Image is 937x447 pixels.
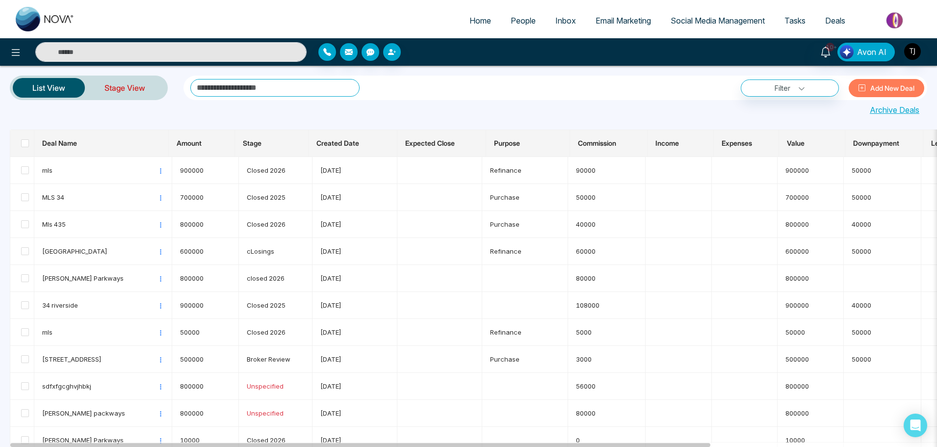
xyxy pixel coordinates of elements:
[180,247,204,255] span: 600000
[576,301,599,309] span: 108000
[785,436,805,444] span: 10000
[576,247,596,255] span: 60000
[247,193,286,201] span: Closed 2025
[785,247,809,255] span: 600000
[576,436,580,444] span: 0
[785,166,809,174] span: 900000
[853,139,899,147] span: Downpayment
[741,79,839,97] a: Filter
[320,301,341,309] span: [DATE]
[837,43,895,61] button: Avon AI
[655,139,679,147] span: Income
[247,247,274,255] span: cLosings
[785,328,805,336] span: 50000
[576,382,596,390] span: 56000
[852,220,871,228] span: 40000
[785,382,809,390] span: 800000
[576,274,596,282] span: 80000
[180,328,200,336] span: 50000
[42,165,158,175] span: mls
[785,274,809,282] span: 800000
[42,246,158,256] span: [GEOGRAPHIC_DATA]
[180,220,204,228] span: 800000
[490,247,521,255] span: Refinance
[42,327,158,337] span: mls
[852,193,871,201] span: 50000
[180,274,204,282] span: 800000
[814,43,837,60] a: 10+
[42,300,158,310] span: 34 riverside
[576,328,592,336] span: 5000
[576,355,592,363] span: 3000
[596,16,651,26] span: Email Marketing
[42,381,158,391] span: sdfxfgcghvjhbkj
[320,355,341,363] span: [DATE]
[576,220,596,228] span: 40000
[42,192,158,202] span: MLS 34
[320,328,341,336] span: [DATE]
[490,328,521,336] span: Refinance
[180,301,204,309] span: 900000
[490,166,521,174] span: Refinance
[578,139,616,147] span: Commission
[460,11,501,30] a: Home
[42,354,158,364] span: [STREET_ADDRESS]
[180,355,204,363] span: 500000
[247,382,284,390] span: Unspecified
[511,16,536,26] span: People
[815,11,855,30] a: Deals
[576,193,596,201] span: 50000
[787,139,805,147] span: Value
[546,11,586,30] a: Inbox
[247,274,285,282] span: closed 2026
[247,436,286,444] span: Closed 2026
[576,166,596,174] span: 90000
[42,408,158,418] span: [PERSON_NAME] packways
[785,301,809,309] span: 900000
[852,247,871,255] span: 50000
[180,382,204,390] span: 800000
[840,45,854,59] img: Lead Flow
[555,16,576,26] span: Inbox
[825,16,845,26] span: Deals
[849,79,924,97] button: Add New Deal
[320,220,341,228] span: [DATE]
[320,409,341,417] span: [DATE]
[247,355,290,363] span: Broker Review
[320,166,341,174] span: [DATE]
[243,139,261,147] span: Stage
[405,139,455,147] span: Expected Close
[857,46,886,58] span: Avon AI
[785,193,809,201] span: 700000
[576,409,596,417] span: 80000
[490,355,520,363] span: Purchase
[785,409,809,417] span: 800000
[469,16,491,26] span: Home
[16,7,75,31] img: Nova CRM Logo
[180,193,204,201] span: 700000
[320,193,341,201] span: [DATE]
[852,166,871,174] span: 50000
[320,247,341,255] span: [DATE]
[247,409,284,417] span: Unspecified
[320,274,341,282] span: [DATE]
[320,436,341,444] span: [DATE]
[180,436,200,444] span: 10000
[852,301,871,309] span: 40000
[661,11,775,30] a: Social Media Management
[904,43,921,60] img: User Avatar
[320,382,341,390] span: [DATE]
[671,16,765,26] span: Social Media Management
[42,273,158,283] span: [PERSON_NAME] Parkways
[247,220,286,228] span: Closed 2026
[826,43,834,52] span: 10+
[860,9,931,31] img: Market-place.gif
[247,328,286,336] span: Closed 2026
[85,76,165,100] a: Stage View
[904,414,927,437] div: Open Intercom Messenger
[180,166,204,174] span: 900000
[494,139,520,147] span: Purpose
[722,139,752,147] span: Expenses
[586,11,661,30] a: Email Marketing
[177,139,202,147] span: Amount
